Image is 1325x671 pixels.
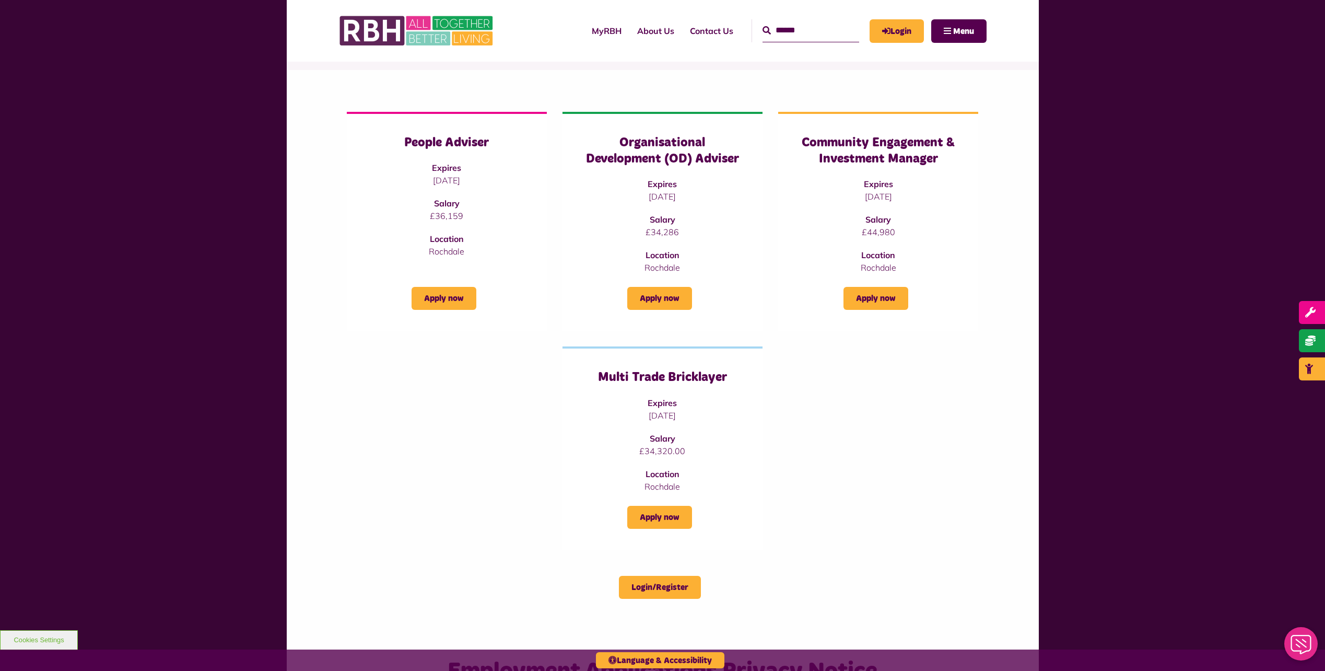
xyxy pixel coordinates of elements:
strong: Expires [432,163,461,173]
img: RBH [339,10,496,51]
a: Contact Us [682,17,741,45]
p: £34,320.00 [583,445,742,457]
p: [DATE] [583,409,742,422]
p: £44,980 [799,226,957,238]
strong: Location [430,234,464,244]
strong: Expires [648,179,677,189]
p: [DATE] [583,190,742,203]
button: Navigation [931,19,987,43]
a: MyRBH [870,19,924,43]
h3: Multi Trade Bricklayer [583,369,742,386]
a: Apply now [412,287,476,310]
strong: Expires [864,179,893,189]
p: Rochdale [583,261,742,274]
a: About Us [629,17,682,45]
h3: People Adviser [368,135,526,151]
a: Apply now [627,287,692,310]
strong: Expires [648,398,677,408]
a: Apply now [627,506,692,529]
strong: Salary [434,198,460,209]
iframe: Netcall Web Assistant for live chat [1278,624,1325,671]
span: Menu [953,27,974,36]
p: [DATE] [799,190,957,203]
strong: Salary [865,214,891,225]
strong: Location [861,250,895,260]
input: Search [763,19,859,42]
a: MyRBH [584,17,629,45]
strong: Location [646,469,679,479]
strong: Location [646,250,679,260]
p: Rochdale [583,480,742,493]
p: £36,159 [368,210,526,222]
a: Login/Register [619,576,701,599]
h3: Organisational Development (OD) Adviser [583,135,742,167]
button: Language & Accessibility [596,652,724,668]
a: Apply now [843,287,908,310]
p: Rochdale [799,261,957,274]
p: £34,286 [583,226,742,238]
p: Rochdale [368,245,526,258]
strong: Salary [650,214,675,225]
h3: Community Engagement & Investment Manager [799,135,957,167]
p: [DATE] [368,174,526,187]
strong: Salary [650,433,675,444]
